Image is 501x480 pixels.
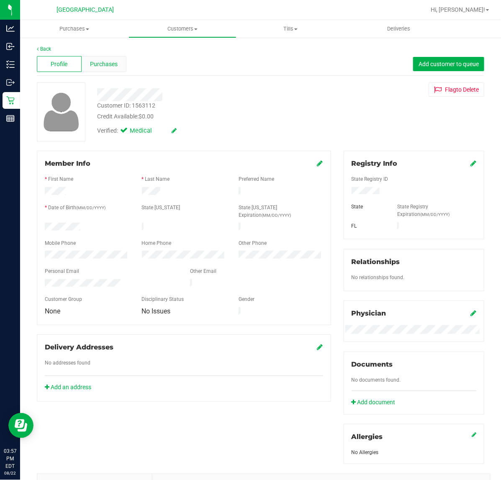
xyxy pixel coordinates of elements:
label: State [US_STATE] [142,204,180,211]
span: $0.00 [139,113,154,120]
span: Hi, [PERSON_NAME]! [431,6,485,13]
label: Customer Group [45,295,82,303]
label: Other Email [190,267,216,275]
label: Personal Email [45,267,79,275]
span: No Issues [142,307,171,315]
span: Allergies [352,433,383,441]
label: Date of Birth [48,204,105,211]
label: Disciplinary Status [142,295,184,303]
span: Tills [237,25,344,33]
label: State Registry Expiration [397,203,476,218]
div: Verified: [97,126,177,136]
label: No addresses found [45,359,90,367]
span: Purchases [20,25,128,33]
span: (MM/DD/YYYY) [76,205,105,210]
label: Last Name [145,175,170,183]
label: State [US_STATE] Expiration [239,204,323,219]
label: Gender [239,295,254,303]
span: Profile [51,60,67,69]
div: Customer ID: 1563112 [97,101,155,110]
label: First Name [48,175,73,183]
label: Mobile Phone [45,239,76,247]
p: 03:57 PM EDT [4,447,16,470]
label: No relationships found. [352,274,405,281]
div: State [345,203,391,210]
iframe: Resource center [8,413,33,438]
span: Registry Info [352,159,398,167]
inline-svg: Retail [6,96,15,105]
span: Member Info [45,159,90,167]
label: Other Phone [239,239,267,247]
span: None [45,307,60,315]
a: Back [37,46,51,52]
a: Customers [128,20,237,38]
span: Documents [352,360,393,368]
span: Deliveries [376,25,421,33]
span: [GEOGRAPHIC_DATA] [57,6,114,13]
span: Medical [130,126,163,136]
button: Flagto Delete [429,82,484,97]
p: 08/22 [4,470,16,476]
span: Purchases [90,60,118,69]
span: Relationships [352,258,400,266]
button: Add customer to queue [413,57,484,71]
a: Deliveries [345,20,453,38]
span: Customers [129,25,236,33]
inline-svg: Analytics [6,24,15,33]
span: (MM/DD/YYYY) [420,212,450,217]
label: Home Phone [142,239,172,247]
span: (MM/DD/YYYY) [262,213,291,218]
label: State Registry ID [352,175,388,183]
inline-svg: Inbound [6,42,15,51]
label: Preferred Name [239,175,274,183]
div: No Allergies [352,449,476,456]
div: FL [345,222,391,230]
img: user-icon.png [39,90,83,133]
a: Add an address [45,384,91,390]
a: Tills [236,20,345,38]
inline-svg: Inventory [6,60,15,69]
inline-svg: Outbound [6,78,15,87]
span: Delivery Addresses [45,343,113,351]
span: No documents found. [352,377,401,383]
inline-svg: Reports [6,114,15,123]
span: Add customer to queue [419,61,479,67]
span: Physician [352,309,386,317]
a: Add document [352,398,400,407]
a: Purchases [20,20,128,38]
div: Credit Available: [97,112,315,121]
